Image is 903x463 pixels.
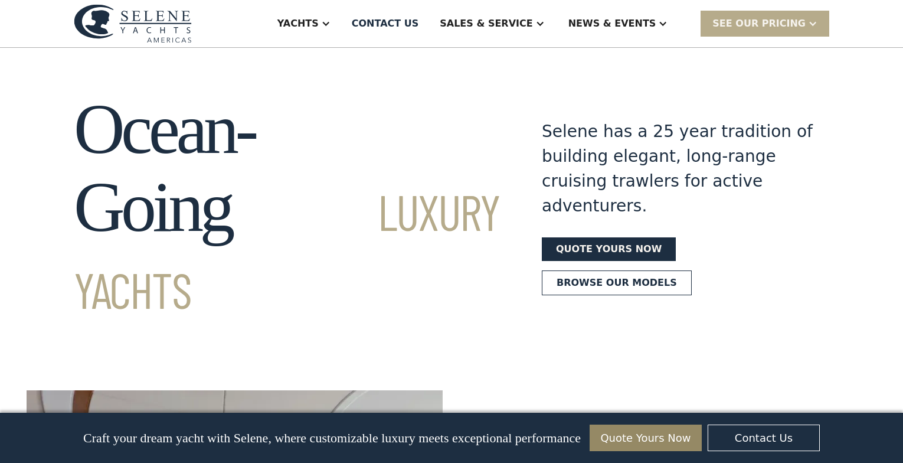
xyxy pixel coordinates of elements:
[712,17,806,31] div: SEE Our Pricing
[74,4,192,43] img: logo
[708,425,820,451] a: Contact Us
[440,17,532,31] div: Sales & Service
[701,11,829,36] div: SEE Our Pricing
[83,431,581,446] p: Craft your dream yacht with Selene, where customizable luxury meets exceptional performance
[542,119,813,219] div: Selene has a 25 year tradition of building elegant, long-range cruising trawlers for active adven...
[352,17,419,31] div: Contact US
[277,17,319,31] div: Yachts
[542,270,692,295] a: Browse our models
[590,425,702,451] a: Quote Yours Now
[542,237,676,261] a: Quote yours now
[74,181,499,319] span: Luxury Yachts
[74,90,499,324] h1: Ocean-Going
[568,17,656,31] div: News & EVENTS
